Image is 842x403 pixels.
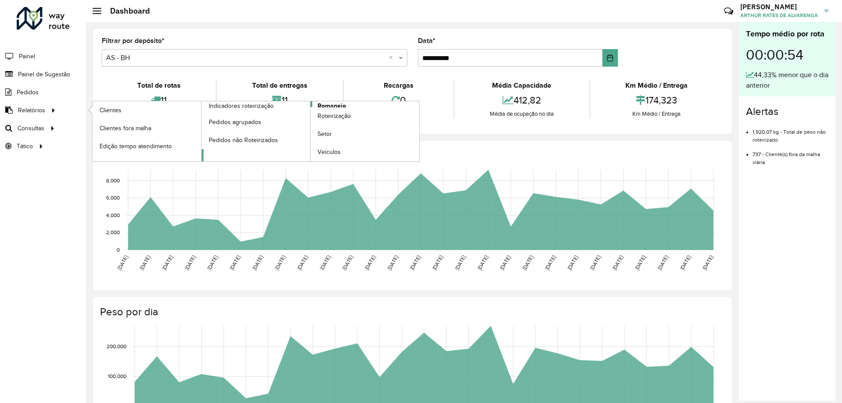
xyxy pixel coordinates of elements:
text: [DATE] [206,254,219,271]
span: Clientes [100,106,121,115]
text: [DATE] [634,254,646,271]
text: [DATE] [476,254,489,271]
span: ARTHUR RATES DE ALVARENGA [740,11,818,19]
span: Pedidos [17,88,39,97]
a: Contato Rápido [719,2,738,21]
span: Clear all [389,53,396,63]
a: Veículos [310,143,419,161]
a: Indicadores roteirização [93,101,310,161]
text: [DATE] [386,254,399,271]
span: Clientes fora malha [100,124,151,133]
span: Indicadores roteirização [209,101,274,111]
h4: Peso por dia [100,306,723,318]
div: Km Médio / Entrega [592,80,721,91]
text: 6,000 [106,195,120,201]
li: 1.920,07 kg - Total de peso não roteirizado [753,121,828,144]
a: Pedidos agrupados [202,113,310,131]
div: Total de rotas [104,80,214,91]
a: Setor [310,125,419,143]
span: Tático [17,142,33,151]
text: [DATE] [544,254,557,271]
div: Média Capacidade [457,80,587,91]
text: [DATE] [251,254,264,271]
text: [DATE] [161,254,174,271]
text: 8,000 [106,178,120,183]
div: 00:00:54 [746,40,828,70]
div: Média de ocupação no dia [457,110,587,118]
div: Km Médio / Entrega [592,110,721,118]
div: 0 [346,91,451,110]
text: 100,000 [108,373,126,379]
span: Relatórios [18,106,45,115]
text: [DATE] [116,254,129,271]
text: 4,000 [106,212,120,218]
div: 11 [104,91,214,110]
text: 2,000 [106,230,120,235]
a: Roteirização [310,107,419,125]
h3: [PERSON_NAME] [740,3,818,11]
span: Painel [19,52,35,61]
text: [DATE] [296,254,309,271]
text: [DATE] [319,254,332,271]
text: [DATE] [589,254,602,271]
text: [DATE] [409,254,421,271]
span: Roteirização [318,111,351,121]
span: Pedidos agrupados [209,118,261,127]
text: [DATE] [679,254,692,271]
text: 0 [117,247,120,253]
a: Romaneio [202,101,420,161]
a: Clientes [93,101,201,119]
a: Edição tempo atendimento [93,137,201,155]
text: [DATE] [521,254,534,271]
text: [DATE] [454,254,467,271]
li: 737 - Cliente(s) fora da malha viária [753,144,828,166]
text: [DATE] [341,254,354,271]
text: [DATE] [228,254,241,271]
span: Setor [318,129,332,139]
span: Consultas [18,124,44,133]
span: Painel de Sugestão [18,70,70,79]
text: [DATE] [611,254,624,271]
text: [DATE] [431,254,444,271]
button: Choose Date [603,49,618,67]
span: Pedidos não Roteirizados [209,136,278,145]
div: 44,33% menor que o dia anterior [746,70,828,91]
div: Tempo médio por rota [746,28,828,40]
span: Veículos [318,147,341,157]
div: Recargas [346,80,451,91]
text: 200,000 [107,343,126,349]
div: 11 [219,91,340,110]
text: [DATE] [499,254,511,271]
a: Pedidos não Roteirizados [202,131,310,149]
h4: Alertas [746,105,828,118]
label: Data [418,36,435,46]
h2: Dashboard [101,6,150,16]
div: 174,323 [592,91,721,110]
div: Total de entregas [219,80,340,91]
label: Filtrar por depósito [102,36,164,46]
text: [DATE] [364,254,376,271]
span: Edição tempo atendimento [100,142,172,151]
text: [DATE] [184,254,196,271]
text: [DATE] [566,254,579,271]
a: Clientes fora malha [93,119,201,137]
text: [DATE] [274,254,286,271]
text: [DATE] [701,254,714,271]
text: [DATE] [656,254,669,271]
div: 412,82 [457,91,587,110]
span: Romaneio [318,101,346,111]
text: [DATE] [139,254,151,271]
